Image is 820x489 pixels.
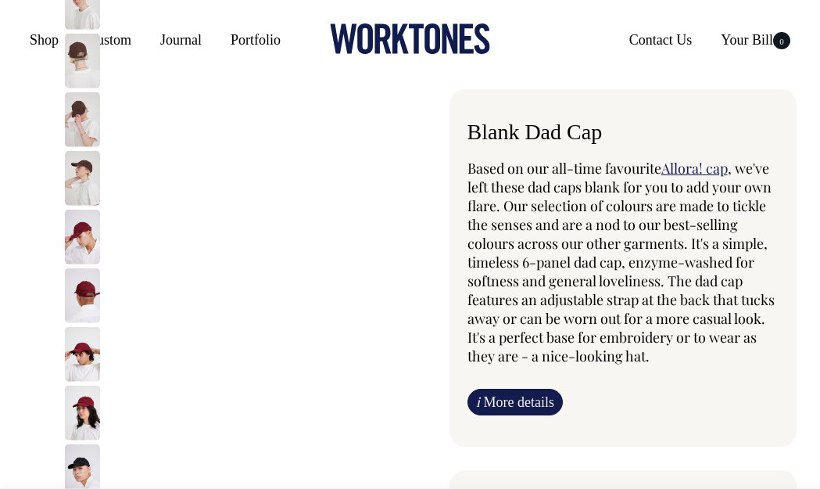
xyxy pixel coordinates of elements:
a: Shop [23,26,65,54]
a: Journal [154,26,208,54]
img: espresso [65,34,100,88]
a: Contact Us [623,26,699,54]
a: Custom [81,26,138,54]
a: Portfolio [224,26,287,54]
span: 0 [773,32,790,49]
a: Your Bill0 [714,26,797,54]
